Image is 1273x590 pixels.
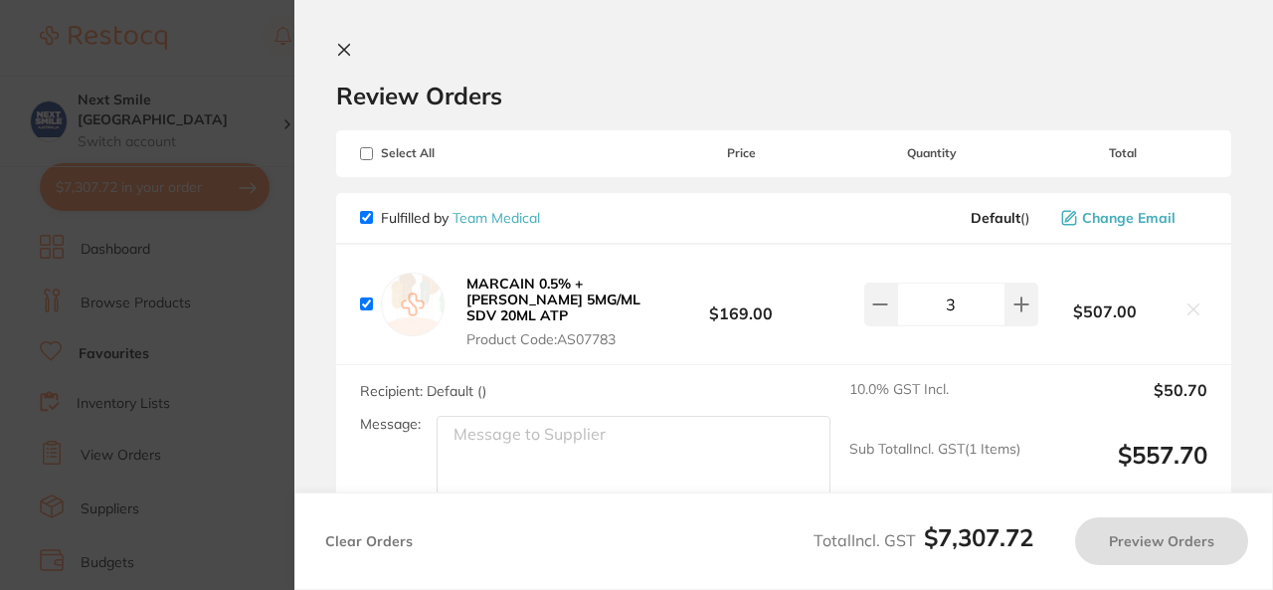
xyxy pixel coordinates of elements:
[466,331,650,347] span: Product Code: AS07783
[971,209,1020,227] b: Default
[381,273,445,336] img: empty.jpg
[814,530,1033,550] span: Total Incl. GST
[460,275,656,348] button: MARCAIN 0.5% +[PERSON_NAME] 5MG/ML SDV 20ML ATP Product Code:AS07783
[1075,517,1248,565] button: Preview Orders
[656,287,825,323] b: $169.00
[849,441,1020,495] span: Sub Total Incl. GST ( 1 Items)
[336,81,1231,110] h2: Review Orders
[466,275,640,324] b: MARCAIN 0.5% +[PERSON_NAME] 5MG/ML SDV 20ML ATP
[360,416,421,433] label: Message:
[1036,441,1207,495] output: $557.70
[360,382,486,400] span: Recipient: Default ( )
[849,381,1020,425] span: 10.0 % GST Incl.
[656,146,825,160] span: Price
[1082,210,1176,226] span: Change Email
[971,210,1029,226] span: ( )
[1036,381,1207,425] output: $50.70
[319,517,419,565] button: Clear Orders
[1038,302,1172,320] b: $507.00
[453,209,540,227] a: Team Medical
[1055,209,1207,227] button: Change Email
[1038,146,1207,160] span: Total
[924,522,1033,552] b: $7,307.72
[360,146,559,160] span: Select All
[826,146,1038,160] span: Quantity
[381,210,540,226] p: Fulfilled by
